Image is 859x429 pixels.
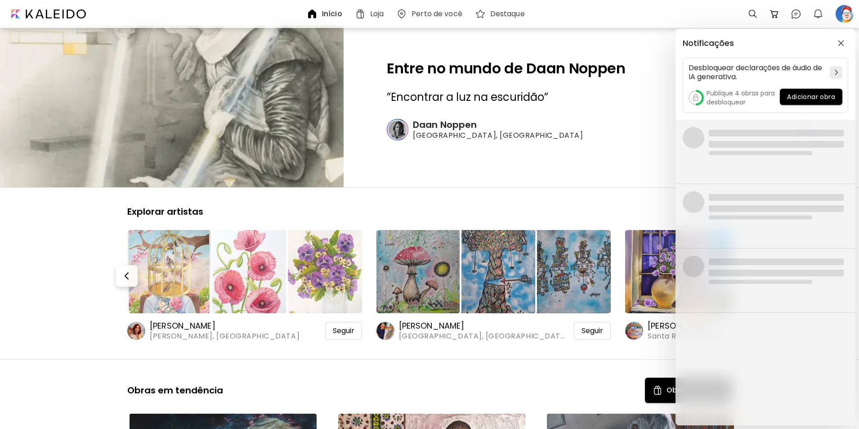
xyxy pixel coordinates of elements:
[834,36,848,50] button: closeButton
[787,92,835,102] span: Adicionar obra
[780,89,842,107] a: Adicionar obra
[838,40,844,46] img: closeButton
[707,89,780,107] h5: Publique 4 obras para desbloquear
[683,39,734,48] h5: Notificações
[689,63,826,81] h5: Desbloquear declarações de áudio de IA generativa.
[780,89,842,105] button: Adicionar obra
[835,70,838,75] img: chevron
